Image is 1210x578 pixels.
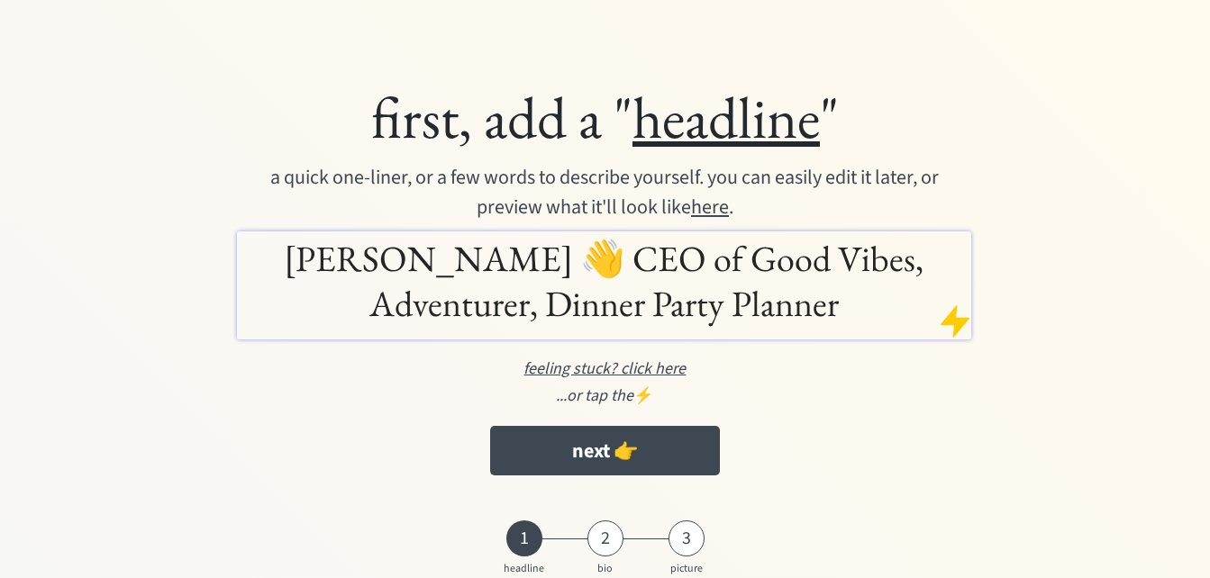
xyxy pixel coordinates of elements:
[153,384,1056,408] div: ⚡️
[502,563,547,575] div: headline
[632,79,820,155] u: headline
[490,426,721,475] button: next 👉
[587,528,623,549] div: 2
[664,563,709,575] div: picture
[669,528,705,549] div: 3
[506,528,542,549] div: 1
[241,236,968,326] h1: [PERSON_NAME] 👋 CEO of Good Vibes, Adventurer, Dinner Party Planner
[153,81,1056,154] div: first, add a " "
[556,384,633,407] em: ...or tap the
[523,357,686,380] u: feeling stuck? click here
[691,193,729,221] u: here
[583,563,628,575] div: bio
[259,163,951,222] div: a quick one-liner, or a few words to describe yourself. you can easily edit it later, or preview ...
